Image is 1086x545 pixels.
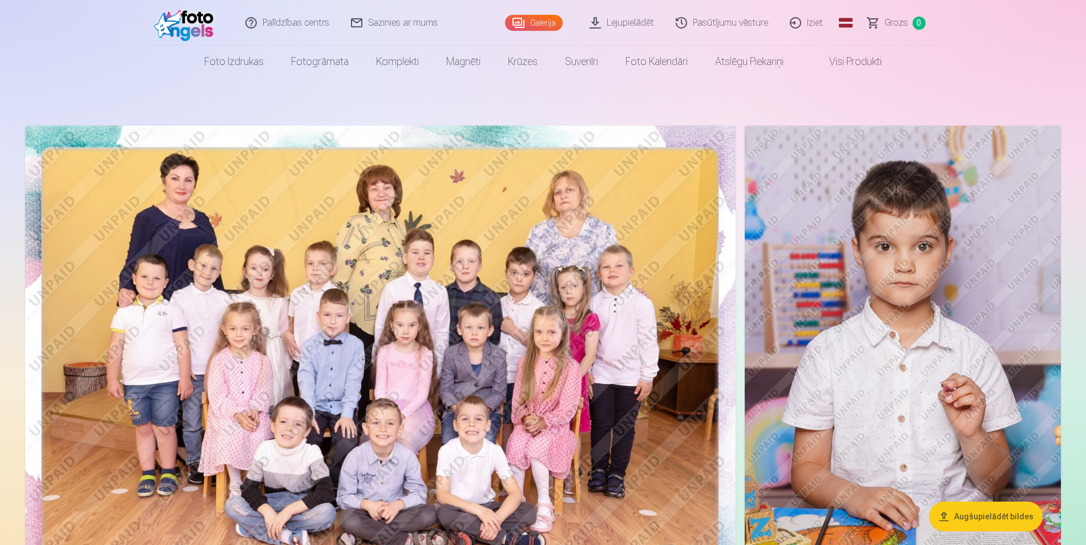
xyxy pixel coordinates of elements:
[154,5,220,41] img: /fa1
[551,46,612,78] a: Suvenīri
[913,17,926,30] span: 0
[494,46,551,78] a: Krūzes
[797,46,895,78] a: Visi produkti
[191,46,277,78] a: Foto izdrukas
[433,46,494,78] a: Magnēti
[701,46,797,78] a: Atslēgu piekariņi
[362,46,433,78] a: Komplekti
[277,46,362,78] a: Fotogrāmata
[505,15,563,31] a: Galerija
[885,16,908,30] span: Grozs
[612,46,701,78] a: Foto kalendāri
[929,502,1043,531] button: Augšupielādēt bildes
